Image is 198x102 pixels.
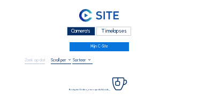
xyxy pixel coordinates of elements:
[79,9,119,22] img: C-SITE Logo
[25,57,45,62] input: Zoek op datum 󰅀
[69,88,110,91] span: Bezig met laden, even geduld aub...
[67,27,95,36] div: Camera's
[25,8,173,25] a: C-SITE Logo
[96,27,131,36] div: Timelapses
[70,42,129,51] a: Mijn C-Site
